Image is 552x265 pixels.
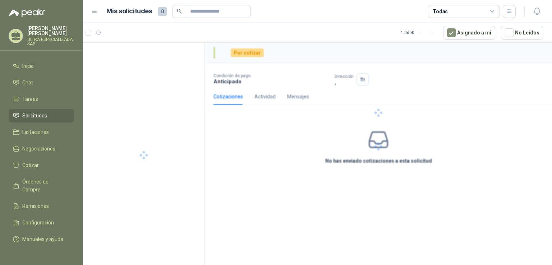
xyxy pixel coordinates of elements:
[106,6,152,17] h1: Mis solicitudes
[9,9,45,17] img: Logo peakr
[22,161,39,169] span: Cotizar
[22,95,38,103] span: Tareas
[9,59,74,73] a: Inicio
[9,92,74,106] a: Tareas
[22,235,63,243] span: Manuales y ayuda
[9,216,74,229] a: Configuración
[22,128,49,136] span: Licitaciones
[22,112,47,120] span: Solicitudes
[177,9,182,14] span: search
[501,26,543,39] button: No Leídos
[27,37,74,46] p: ULTRA ESPECIALIZADA SAS
[9,199,74,213] a: Remisiones
[443,26,495,39] button: Asignado a mi
[22,79,33,87] span: Chat
[22,202,49,210] span: Remisiones
[433,8,448,15] div: Todas
[22,178,67,194] span: Órdenes de Compra
[9,76,74,89] a: Chat
[9,125,74,139] a: Licitaciones
[401,27,437,38] div: 1 - 0 de 0
[158,7,167,16] span: 0
[9,109,74,122] a: Solicitudes
[22,219,54,227] span: Configuración
[9,158,74,172] a: Cotizar
[9,175,74,196] a: Órdenes de Compra
[9,232,74,246] a: Manuales y ayuda
[27,26,74,36] p: [PERSON_NAME] [PERSON_NAME]
[22,145,55,153] span: Negociaciones
[9,142,74,155] a: Negociaciones
[22,62,34,70] span: Inicio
